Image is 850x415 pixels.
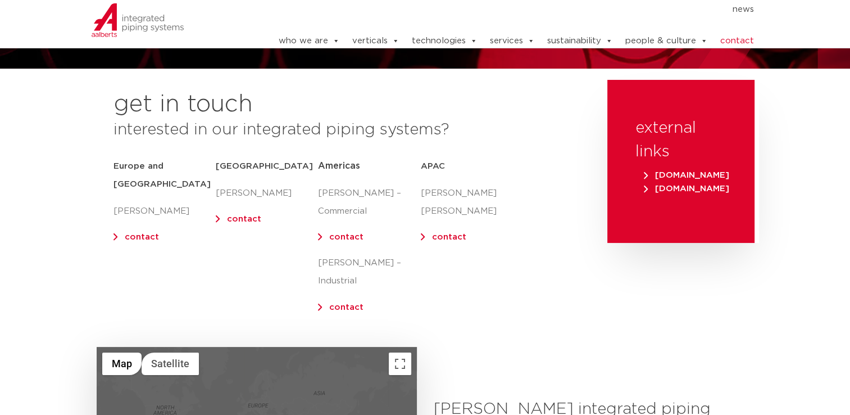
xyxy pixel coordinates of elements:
h3: interested in our integrated piping systems? [113,118,579,142]
p: [PERSON_NAME] [113,202,216,220]
strong: Europe and [GEOGRAPHIC_DATA] [113,162,211,188]
a: people & culture [625,30,707,52]
a: contact [227,215,261,223]
button: Toggle fullscreen view [389,353,411,375]
h5: [GEOGRAPHIC_DATA] [216,157,318,175]
button: Show satellite imagery [142,353,199,375]
a: who we are [278,30,339,52]
a: sustainability [547,30,612,52]
a: contact [329,233,363,241]
a: [DOMAIN_NAME] [641,171,732,179]
h3: external links [635,116,726,164]
a: services [489,30,534,52]
a: [DOMAIN_NAME] [641,184,732,193]
a: technologies [411,30,477,52]
a: verticals [352,30,399,52]
a: contact [720,30,753,52]
a: contact [125,233,159,241]
a: contact [432,233,466,241]
h2: get in touch [113,91,253,118]
a: contact [329,303,363,312]
a: news [732,1,753,19]
span: [DOMAIN_NAME] [644,184,729,193]
p: [PERSON_NAME] – Commercial [318,184,420,220]
p: [PERSON_NAME] – Industrial [318,254,420,290]
p: [PERSON_NAME] [PERSON_NAME] [421,184,523,220]
span: [DOMAIN_NAME] [644,171,729,179]
h5: APAC [421,157,523,175]
nav: Menu [244,1,754,19]
p: [PERSON_NAME] [216,184,318,202]
button: Show street map [102,353,142,375]
span: Americas [318,161,360,170]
